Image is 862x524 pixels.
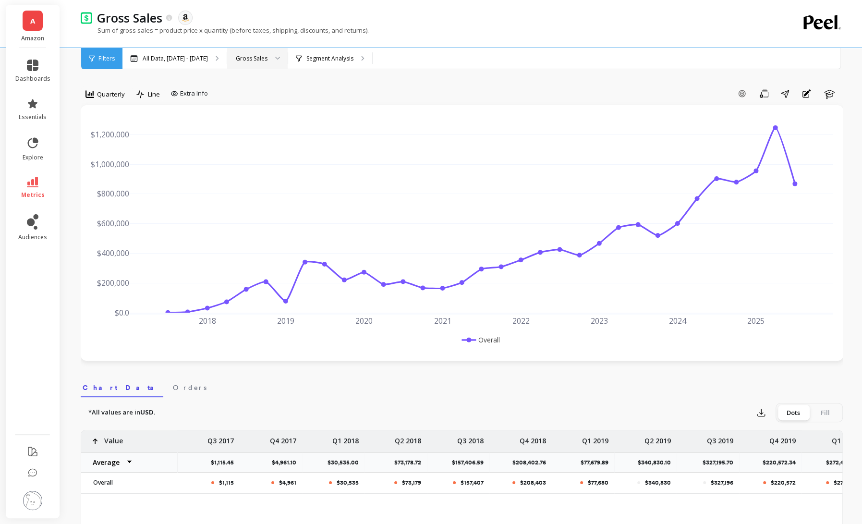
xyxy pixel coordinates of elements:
[402,479,421,487] p: $73,179
[140,408,156,416] strong: USD.
[219,479,234,487] p: $1,115
[83,383,161,392] span: Chart Data
[23,154,43,161] span: explore
[148,90,160,99] span: Line
[395,430,421,446] p: Q2 2018
[588,479,608,487] p: $77,680
[97,10,162,26] p: Gross Sales
[644,430,671,446] p: Q2 2019
[306,55,353,62] p: Segment Analysis
[30,15,35,26] span: A
[520,479,546,487] p: $208,403
[173,383,206,392] span: Orders
[769,430,796,446] p: Q4 2019
[21,191,45,199] span: metrics
[777,405,809,420] div: Dots
[707,430,733,446] p: Q3 2019
[394,459,427,466] p: $73,178.72
[645,479,671,487] p: $340,830
[211,459,240,466] p: $1,115.45
[236,54,267,63] div: Gross Sales
[19,113,47,121] span: essentials
[87,479,171,487] p: Overall
[81,26,369,35] p: Sum of gross sales = product price x quantity (before taxes, shipping, discounts, and returns).
[520,430,546,446] p: Q4 2018
[461,479,484,487] p: $157,407
[270,430,296,446] p: Q4 2017
[88,408,156,417] p: *All values are in
[771,479,796,487] p: $220,572
[809,405,841,420] div: Fill
[104,430,123,446] p: Value
[711,479,733,487] p: $327,196
[181,13,190,22] img: api.amazon.svg
[18,233,47,241] span: audiences
[457,430,484,446] p: Q3 2018
[328,459,364,466] p: $30,535.00
[272,459,302,466] p: $4,961.10
[638,459,677,466] p: $340,830.10
[207,430,234,446] p: Q3 2017
[15,35,50,42] p: Amazon
[337,479,359,487] p: $30,535
[512,459,552,466] p: $208,402.76
[581,459,614,466] p: $77,679.89
[81,12,92,24] img: header icon
[279,479,296,487] p: $4,961
[98,55,115,62] span: Filters
[23,491,42,510] img: profile picture
[15,75,50,83] span: dashboards
[143,55,208,62] p: All Data, [DATE] - [DATE]
[97,90,125,99] span: Quarterly
[703,459,739,466] p: $327,195.70
[832,430,858,446] p: Q1 2020
[180,89,208,98] span: Extra Info
[582,430,608,446] p: Q1 2019
[332,430,359,446] p: Q1 2018
[834,479,858,487] p: $272,424
[452,459,489,466] p: $157,406.59
[763,459,801,466] p: $220,572.34
[81,375,843,397] nav: Tabs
